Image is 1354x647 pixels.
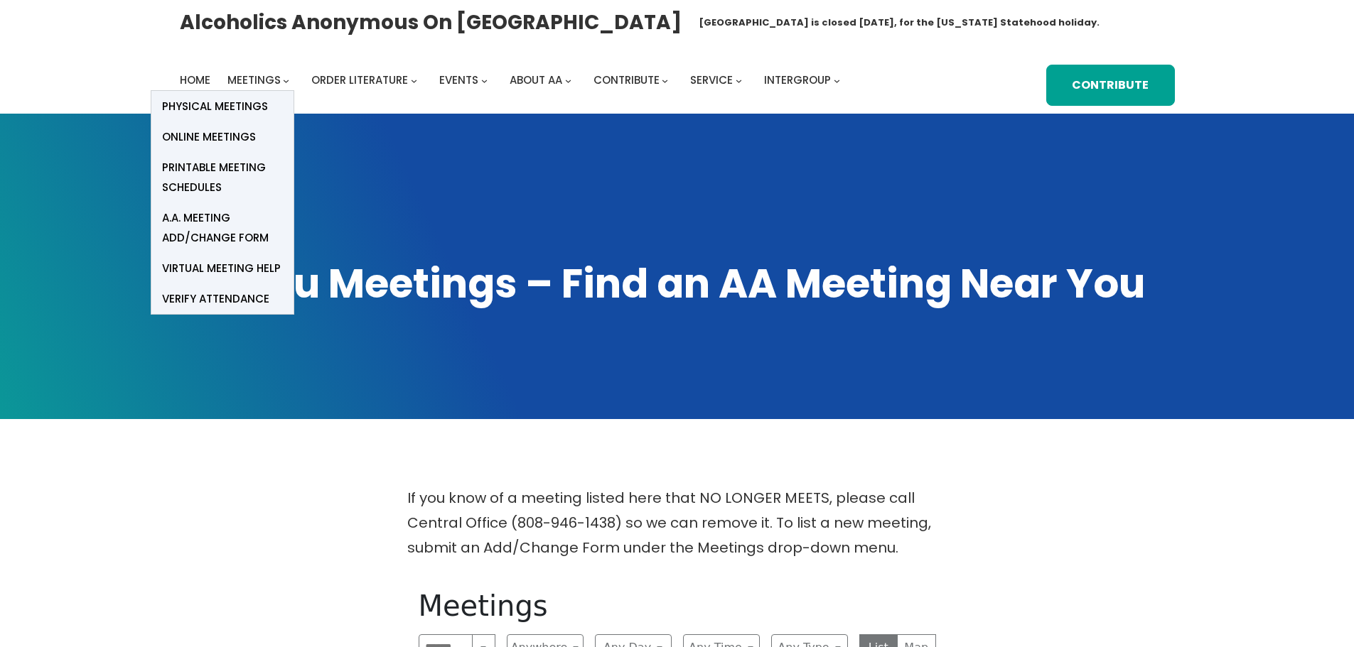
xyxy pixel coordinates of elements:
[690,70,733,90] a: Service
[151,202,294,253] a: A.A. Meeting Add/Change Form
[662,77,668,83] button: Contribute submenu
[162,259,281,278] span: Virtual Meeting Help
[151,253,294,283] a: Virtual Meeting Help
[736,77,742,83] button: Service submenu
[180,72,210,87] span: Home
[593,72,660,87] span: Contribute
[180,5,682,40] a: Alcoholics Anonymous on [GEOGRAPHIC_DATA]
[180,70,210,90] a: Home
[439,72,478,87] span: Events
[1046,65,1174,107] a: Contribute
[151,121,294,152] a: Online Meetings
[411,77,417,83] button: Order Literature submenu
[690,72,733,87] span: Service
[699,16,1100,30] h1: [GEOGRAPHIC_DATA] is closed [DATE], for the [US_STATE] Statehood holiday.
[311,72,408,87] span: Order Literature
[162,127,256,147] span: Online Meetings
[510,70,562,90] a: About AA
[162,158,283,197] span: Printable Meeting Schedules
[419,589,936,623] h1: Meetings
[151,283,294,314] a: verify attendance
[151,91,294,121] a: Physical Meetings
[764,72,831,87] span: Intergroup
[439,70,478,90] a: Events
[227,70,281,90] a: Meetings
[510,72,562,87] span: About AA
[180,70,845,90] nav: Intergroup
[162,97,268,116] span: Physical Meetings
[764,70,831,90] a: Intergroup
[162,208,283,248] span: A.A. Meeting Add/Change Form
[481,77,488,83] button: Events submenu
[283,77,289,83] button: Meetings submenu
[593,70,660,90] a: Contribute
[162,289,269,309] span: verify attendance
[180,257,1175,311] h1: Oahu Meetings – Find an AA Meeting Near You
[834,77,840,83] button: Intergroup submenu
[407,486,947,560] p: If you know of a meeting listed here that NO LONGER MEETS, please call Central Office (808-946-14...
[565,77,571,83] button: About AA submenu
[227,72,281,87] span: Meetings
[151,152,294,202] a: Printable Meeting Schedules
